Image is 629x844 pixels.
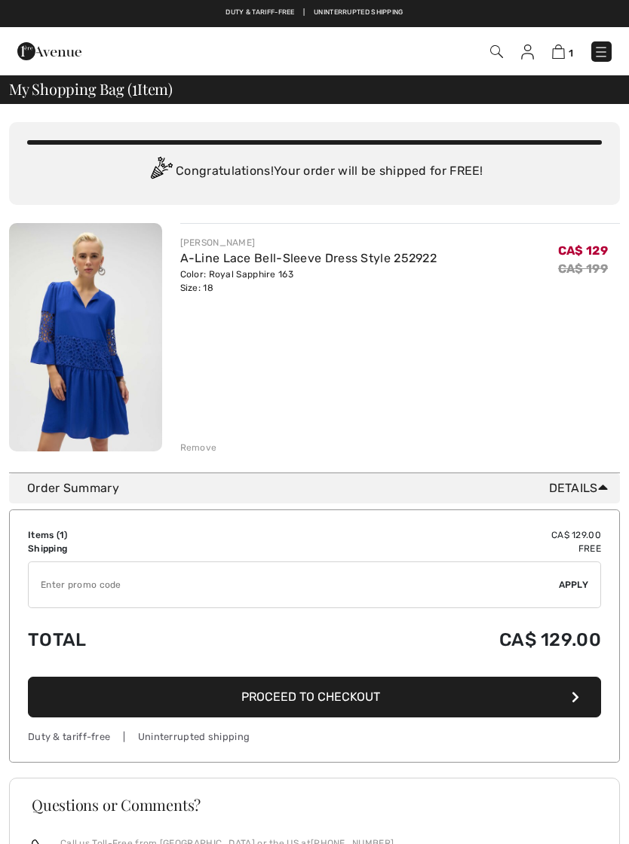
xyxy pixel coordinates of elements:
img: My Info [521,44,534,60]
td: Shipping [28,542,237,555]
div: Congratulations! Your order will be shipped for FREE! [27,157,602,187]
h3: Questions or Comments? [32,797,597,812]
img: Congratulation2.svg [146,157,176,187]
span: 1 [60,530,64,540]
input: Promo code [29,562,559,607]
div: Duty & tariff-free | Uninterrupted shipping [28,729,601,744]
img: Search [490,45,503,58]
td: Items ( ) [28,528,237,542]
span: 1 [132,78,137,97]
a: A-Line Lace Bell-Sleeve Dress Style 252922 [180,251,437,265]
div: [PERSON_NAME] [180,236,437,249]
span: Details [549,479,614,497]
span: 1 [569,47,573,59]
div: Color: Royal Sapphire 163 Size: 18 [180,268,437,295]
s: CA$ 199 [558,261,608,276]
button: Proceed to Checkout [28,677,601,717]
td: CA$ 129.00 [237,528,601,542]
span: CA$ 129 [558,243,608,258]
td: Free [237,542,601,555]
img: Shopping Bag [552,44,565,59]
img: A-Line Lace Bell-Sleeve Dress Style 252922 [9,223,162,451]
span: My Shopping Bag ( Item) [9,81,173,96]
td: Total [28,614,237,665]
td: CA$ 129.00 [237,614,601,665]
span: Apply [559,578,589,592]
span: Proceed to Checkout [241,690,380,704]
div: Order Summary [27,479,614,497]
img: 1ère Avenue [17,36,81,66]
a: 1 [552,42,573,60]
img: Menu [594,44,609,60]
div: Remove [180,441,217,454]
a: 1ère Avenue [17,43,81,57]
